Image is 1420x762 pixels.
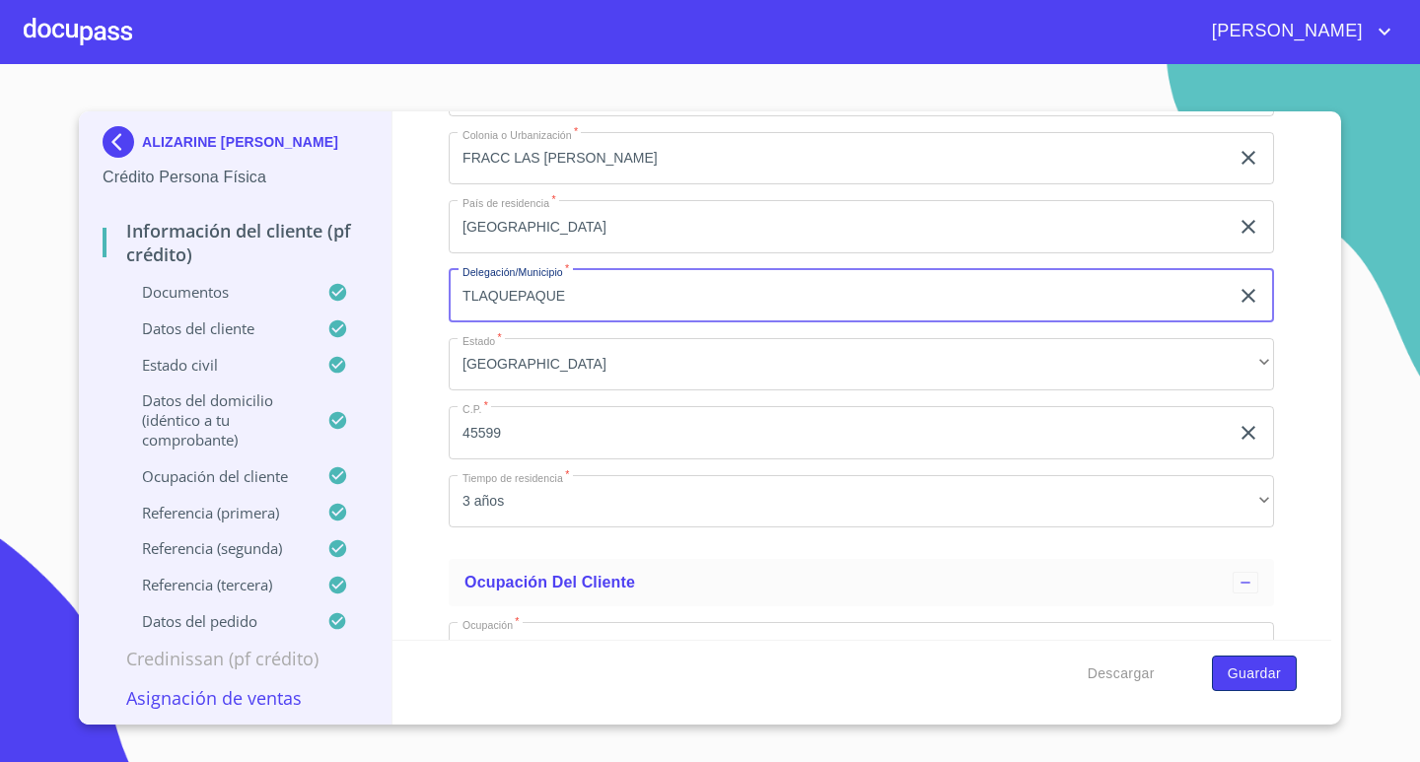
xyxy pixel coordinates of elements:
p: Referencia (primera) [103,503,327,522]
div: Empleado privado [449,622,1274,675]
p: Información del cliente (PF crédito) [103,219,368,266]
p: Datos del pedido [103,611,327,631]
p: Ocupación del Cliente [103,466,327,486]
span: Ocupación del Cliente [464,574,635,590]
img: Docupass spot blue [103,126,142,158]
button: Guardar [1212,656,1297,692]
button: clear input [1237,146,1260,170]
button: Descargar [1080,656,1163,692]
p: Referencia (tercera) [103,575,327,594]
span: [PERSON_NAME] [1197,16,1373,47]
button: clear input [1237,284,1260,308]
div: [GEOGRAPHIC_DATA] [449,338,1274,391]
p: Estado Civil [103,355,327,375]
p: Credinissan (PF crédito) [103,647,368,670]
p: Datos del cliente [103,318,327,338]
p: ALIZARINE [PERSON_NAME] [142,134,338,150]
div: Ocupación del Cliente [449,559,1274,606]
button: clear input [1237,421,1260,445]
span: Descargar [1088,661,1155,686]
div: 3 años [449,475,1274,528]
p: Documentos [103,282,327,302]
p: Crédito Persona Física [103,166,368,189]
button: account of current user [1197,16,1396,47]
div: ALIZARINE [PERSON_NAME] [103,126,368,166]
p: Referencia (segunda) [103,538,327,558]
span: Guardar [1228,661,1281,686]
p: Datos del domicilio (idéntico a tu comprobante) [103,390,327,450]
p: Asignación de Ventas [103,686,368,710]
button: clear input [1237,215,1260,239]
